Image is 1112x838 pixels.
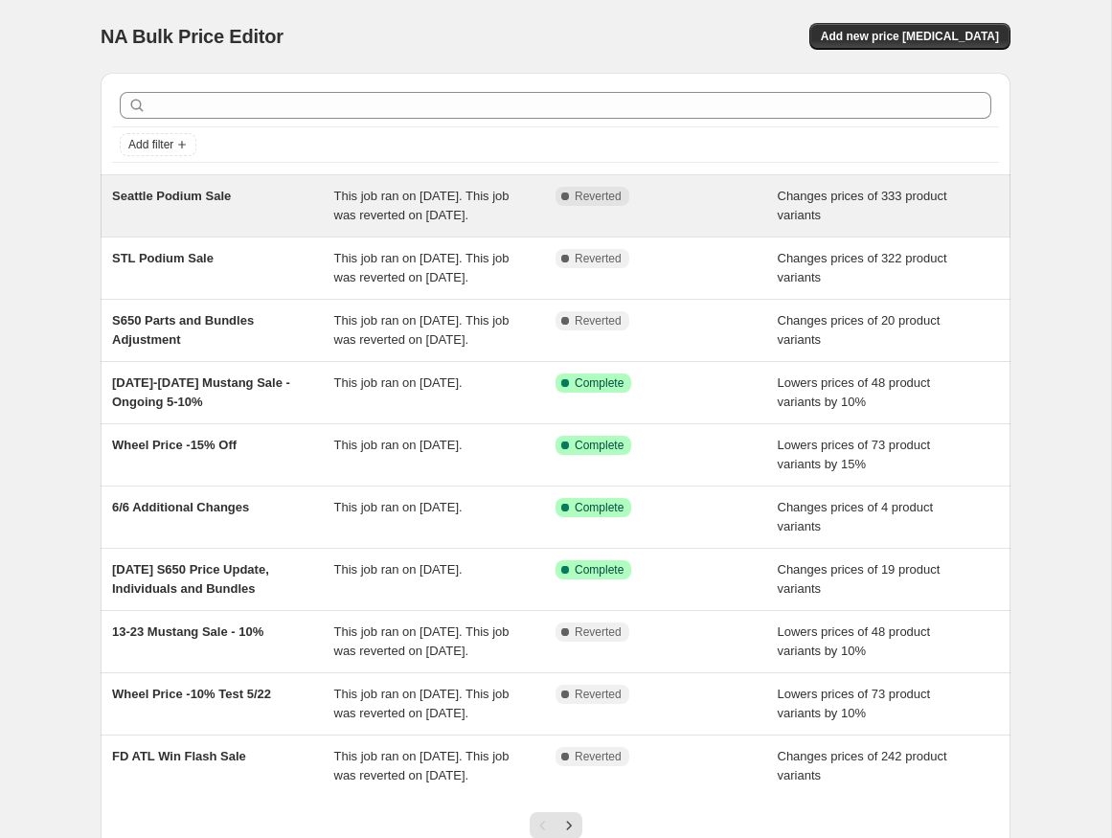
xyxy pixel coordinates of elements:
span: This job ran on [DATE]. [334,562,463,577]
span: Complete [575,562,624,578]
span: STL Podium Sale [112,251,214,265]
span: Complete [575,500,624,515]
span: Reverted [575,687,622,702]
span: NA Bulk Price Editor [101,26,284,47]
span: Changes prices of 20 product variants [778,313,941,347]
button: Add filter [120,133,196,156]
span: Add filter [128,137,173,152]
span: Lowers prices of 73 product variants by 15% [778,438,931,471]
span: Lowers prices of 73 product variants by 10% [778,687,931,720]
span: S650 Parts and Bundles Adjustment [112,313,254,347]
span: Reverted [575,624,622,640]
span: Wheel Price -15% Off [112,438,237,452]
span: This job ran on [DATE]. This job was reverted on [DATE]. [334,624,510,658]
span: Changes prices of 19 product variants [778,562,941,596]
span: Reverted [575,313,622,328]
span: This job ran on [DATE]. [334,438,463,452]
button: Add new price [MEDICAL_DATA] [809,23,1010,50]
span: Lowers prices of 48 product variants by 10% [778,624,931,658]
span: Changes prices of 322 product variants [778,251,947,284]
span: This job ran on [DATE]. [334,500,463,514]
span: This job ran on [DATE]. This job was reverted on [DATE]. [334,251,510,284]
span: 6/6 Additional Changes [112,500,249,514]
span: Reverted [575,749,622,764]
span: FD ATL Win Flash Sale [112,749,246,763]
span: Reverted [575,251,622,266]
span: Lowers prices of 48 product variants by 10% [778,375,931,409]
span: This job ran on [DATE]. This job was reverted on [DATE]. [334,749,510,782]
span: Add new price [MEDICAL_DATA] [821,29,999,44]
span: Changes prices of 4 product variants [778,500,934,533]
span: Complete [575,375,624,391]
span: Changes prices of 333 product variants [778,189,947,222]
span: This job ran on [DATE]. This job was reverted on [DATE]. [334,687,510,720]
span: This job ran on [DATE]. This job was reverted on [DATE]. [334,189,510,222]
span: 13-23 Mustang Sale - 10% [112,624,263,639]
span: Changes prices of 242 product variants [778,749,947,782]
span: Wheel Price -10% Test 5/22 [112,687,271,701]
span: [DATE]-[DATE] Mustang Sale - Ongoing 5-10% [112,375,290,409]
span: This job ran on [DATE]. This job was reverted on [DATE]. [334,313,510,347]
span: Seattle Podium Sale [112,189,231,203]
span: Complete [575,438,624,453]
span: Reverted [575,189,622,204]
span: [DATE] S650 Price Update, Individuals and Bundles [112,562,269,596]
span: This job ran on [DATE]. [334,375,463,390]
